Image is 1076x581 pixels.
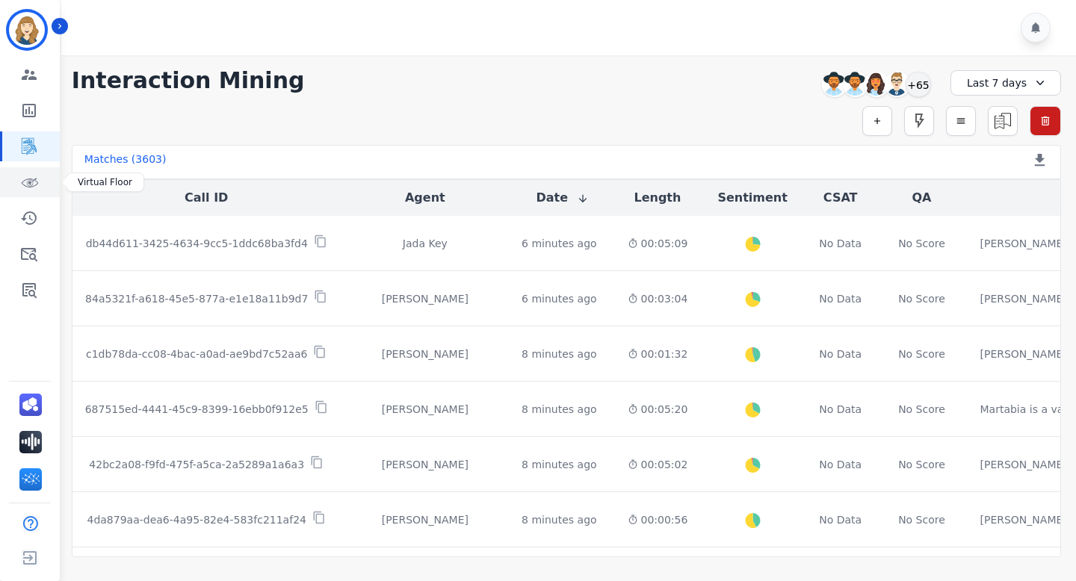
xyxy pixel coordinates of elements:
div: 00:03:04 [628,291,688,306]
button: QA [912,189,931,207]
div: No Score [898,291,945,306]
div: No Data [817,347,864,361]
div: No Data [817,457,864,472]
div: [PERSON_NAME] [353,402,498,417]
div: [PERSON_NAME] [353,512,498,527]
p: 42bc2a08-f9fd-475f-a5ca-2a5289a1a6a3 [89,457,304,472]
button: Sentiment [717,189,787,207]
div: No Score [898,236,945,251]
h1: Interaction Mining [72,67,305,94]
p: 4da879aa-dea6-4a95-82e4-583fc211af24 [87,512,306,527]
button: Length [634,189,681,207]
div: +65 [906,72,931,97]
div: 8 minutes ago [522,347,597,361]
p: 687515ed-4441-45c9-8399-16ebb0f912e5 [85,402,309,417]
div: [PERSON_NAME] [353,347,498,361]
div: No Score [898,457,945,472]
img: Bordered avatar [9,12,45,48]
div: Matches ( 3603 ) [84,152,167,173]
div: No Data [817,236,864,251]
p: db44d611-3425-4634-9cc5-1ddc68ba3fd4 [86,236,308,251]
div: 00:00:56 [628,512,688,527]
div: 8 minutes ago [522,402,597,417]
button: Date [537,189,590,207]
div: 00:05:02 [628,457,688,472]
div: [PERSON_NAME] [353,291,498,306]
button: CSAT [823,189,858,207]
button: Agent [405,189,445,207]
div: 8 minutes ago [522,457,597,472]
button: Call ID [185,189,228,207]
div: 6 minutes ago [522,236,597,251]
div: No Score [898,512,945,527]
p: 84a5321f-a618-45e5-877a-e1e18a11b9d7 [85,291,308,306]
div: 6 minutes ago [522,291,597,306]
div: No Score [898,402,945,417]
div: No Data [817,402,864,417]
div: 00:01:32 [628,347,688,361]
div: 8 minutes ago [522,512,597,527]
div: Jada Key [353,236,498,251]
p: c1db78da-cc08-4bac-a0ad-ae9bd7c52aa6 [86,347,307,361]
div: 00:05:09 [628,236,688,251]
div: No Data [817,512,864,527]
div: No Score [898,347,945,361]
div: Last 7 days [950,70,1061,96]
div: No Data [817,291,864,306]
div: 00:05:20 [628,402,688,417]
div: [PERSON_NAME] [353,457,498,472]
